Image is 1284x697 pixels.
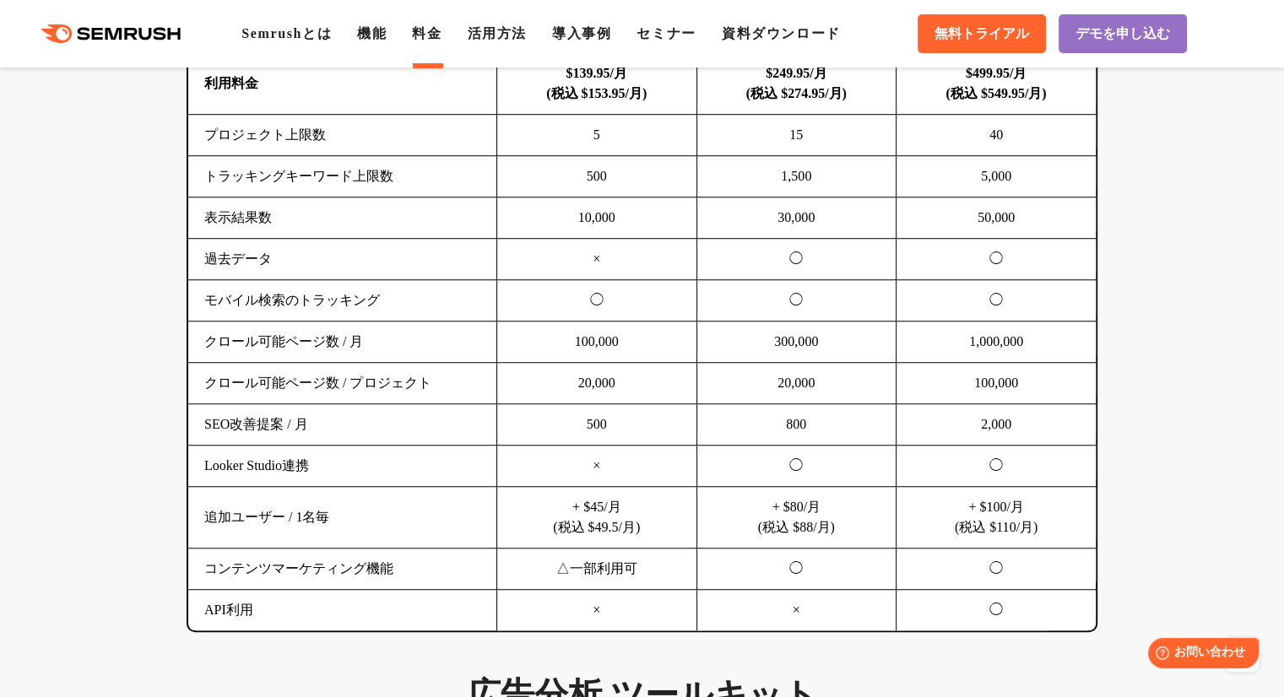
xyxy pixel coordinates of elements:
td: ◯ [897,548,1097,590]
td: × [497,590,697,631]
td: プロジェクト上限数 [188,115,497,156]
td: + $80/月 (税込 $88/月) [696,487,897,548]
td: クロール可能ページ数 / 月 [188,321,497,363]
td: ◯ [696,239,897,280]
b: 利用料金 [204,76,258,90]
td: 40 [897,115,1097,156]
td: 500 [497,404,697,446]
td: ◯ [696,548,897,590]
td: 表示結果数 [188,197,497,239]
td: 5,000 [897,156,1097,197]
span: デモを申し込む [1075,25,1170,43]
iframe: Help widget launcher [1134,631,1265,678]
a: 無料トライアル [918,14,1046,53]
span: 無料トライアル [935,25,1029,43]
td: + $100/月 (税込 $110/月) [897,487,1097,548]
td: 100,000 [897,363,1097,404]
td: 5 [497,115,697,156]
td: 20,000 [497,363,697,404]
td: ◯ [897,280,1097,321]
td: × [497,239,697,280]
td: ◯ [696,280,897,321]
td: 1,500 [696,156,897,197]
td: コンテンツマーケティング機能 [188,548,497,590]
td: モバイル検索のトラッキング [188,280,497,321]
a: 機能 [357,26,387,41]
a: 活用方法 [468,26,527,41]
td: 過去データ [188,239,497,280]
td: 500 [497,156,697,197]
td: 800 [696,404,897,446]
td: クロール可能ページ数 / プロジェクト [188,363,497,404]
td: 30,000 [696,197,897,239]
td: API利用 [188,590,497,631]
a: 料金 [412,26,442,41]
a: セミナー [637,26,696,41]
td: 追加ユーザー / 1名毎 [188,487,497,548]
td: トラッキングキーワード上限数 [188,156,497,197]
td: SEO改善提案 / 月 [188,404,497,446]
a: 資料ダウンロード [722,26,841,41]
td: ◯ [897,590,1097,631]
td: 1,000,000 [897,321,1097,363]
td: 300,000 [696,321,897,363]
td: 10,000 [497,197,697,239]
td: 15 [696,115,897,156]
td: × [497,446,697,487]
td: + $45/月 (税込 $49.5/月) [497,487,697,548]
td: 100,000 [497,321,697,363]
td: 2,000 [897,404,1097,446]
td: ◯ [897,446,1097,487]
td: × [696,590,897,631]
td: 50,000 [897,197,1097,239]
a: Semrushとは [241,26,332,41]
td: ◯ [497,280,697,321]
a: 導入事例 [552,26,611,41]
td: Looker Studio連携 [188,446,497,487]
td: 20,000 [696,363,897,404]
td: ◯ [696,446,897,487]
td: ◯ [897,239,1097,280]
td: △一部利用可 [497,548,697,590]
a: デモを申し込む [1059,14,1187,53]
